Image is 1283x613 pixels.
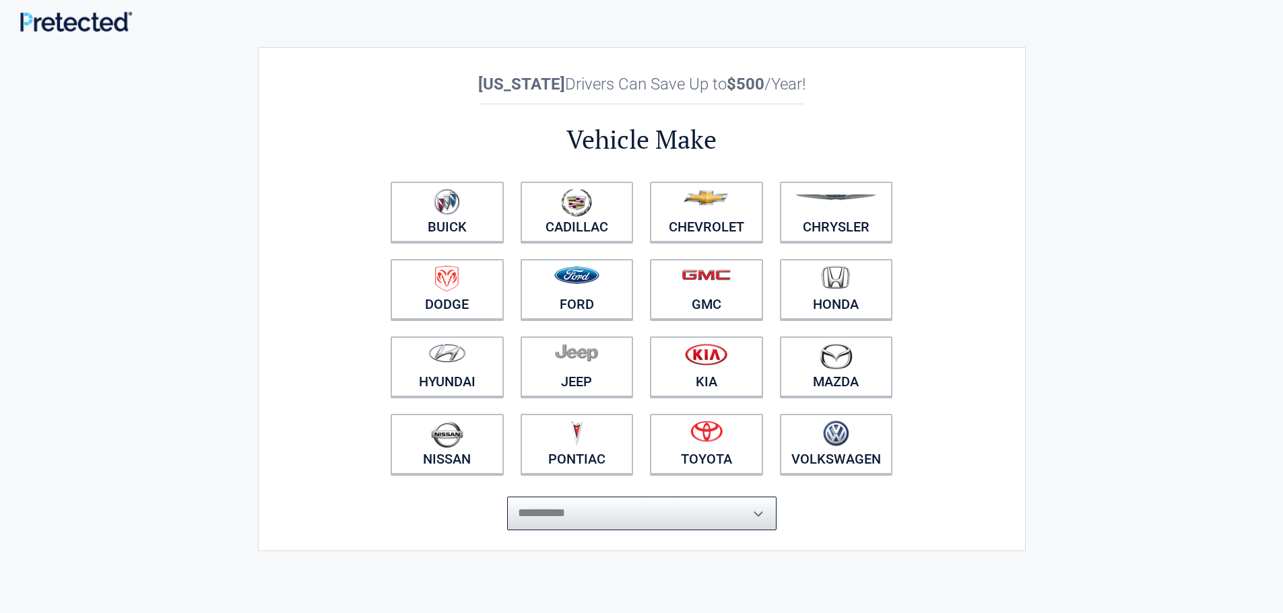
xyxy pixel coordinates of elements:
img: mazda [819,343,853,369]
img: pontiac [570,421,583,446]
a: Chevrolet [650,182,763,242]
a: Chrysler [780,182,893,242]
a: Dodge [391,259,504,320]
a: Ford [521,259,634,320]
a: Buick [391,182,504,242]
img: toyota [690,421,723,442]
img: dodge [435,266,459,292]
img: cadillac [561,188,592,217]
img: honda [822,266,850,289]
img: buick [434,188,460,215]
h2: Vehicle Make [383,122,901,157]
img: kia [685,343,727,365]
h2: Drivers Can Save Up to /Year [383,75,901,94]
a: GMC [650,259,763,320]
img: volkswagen [823,421,849,447]
a: Toyota [650,414,763,474]
img: chrysler [795,194,877,201]
a: Hyundai [391,336,504,397]
a: Jeep [521,336,634,397]
a: Kia [650,336,763,397]
img: nissan [431,421,463,448]
img: Main Logo [20,11,132,32]
img: hyundai [428,343,466,363]
img: ford [554,266,599,284]
a: Mazda [780,336,893,397]
a: Pontiac [521,414,634,474]
a: Nissan [391,414,504,474]
a: Honda [780,259,893,320]
a: Cadillac [521,182,634,242]
b: [US_STATE] [478,75,565,94]
img: chevrolet [684,190,729,205]
img: jeep [555,343,598,362]
b: $500 [727,75,764,94]
img: gmc [682,269,731,281]
a: Volkswagen [780,414,893,474]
